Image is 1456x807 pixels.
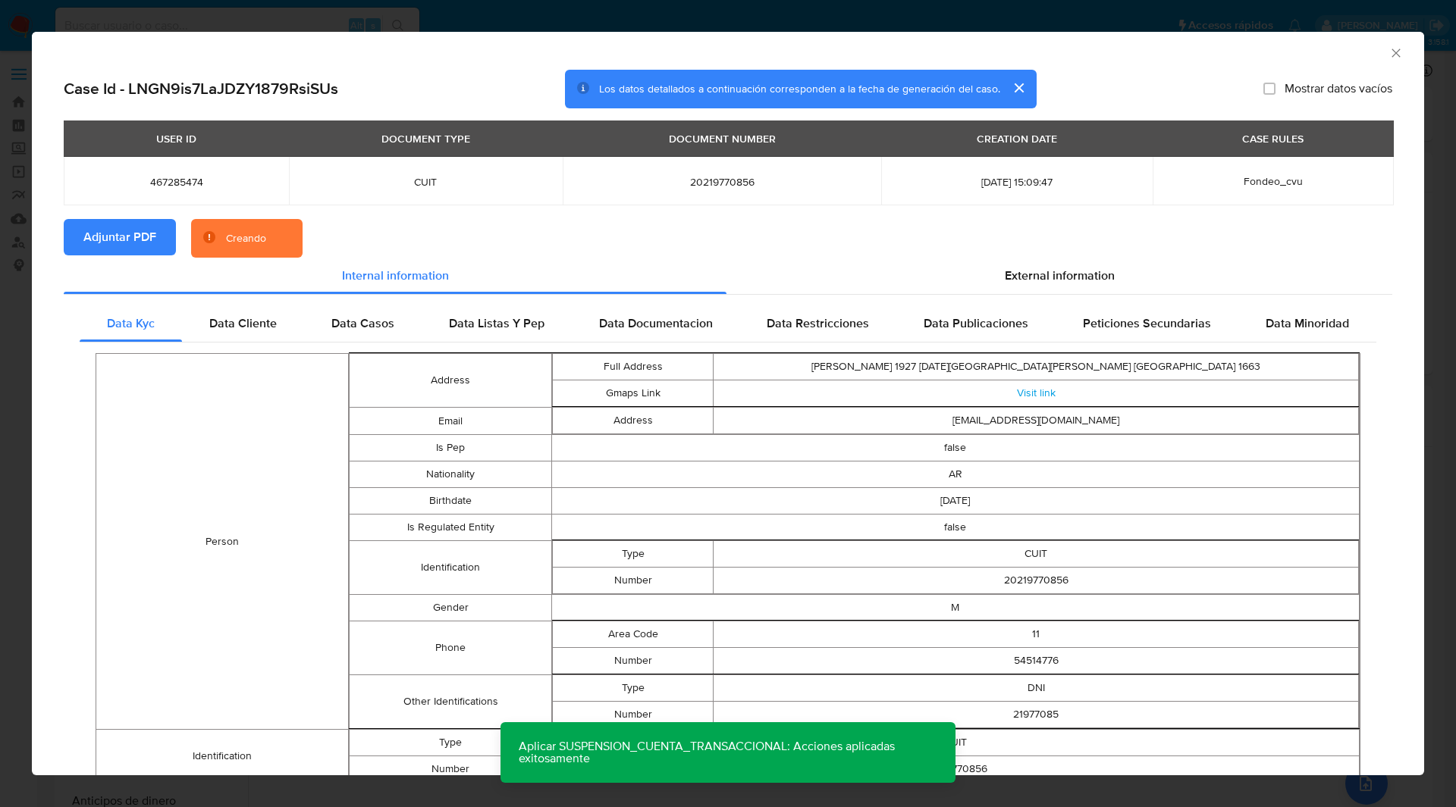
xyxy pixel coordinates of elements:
[714,354,1359,380] td: [PERSON_NAME] 1927 [DATE][GEOGRAPHIC_DATA][PERSON_NAME] [GEOGRAPHIC_DATA] 1663
[599,314,713,332] span: Data Documentacion
[226,231,266,246] div: Creando
[147,126,206,152] div: USER ID
[64,219,176,255] button: Adjuntar PDF
[1017,385,1056,400] a: Visit link
[1389,45,1402,59] button: Cerrar ventana
[767,314,869,332] span: Data Restricciones
[64,258,1392,294] div: Detailed info
[372,126,479,152] div: DOCUMENT TYPE
[968,126,1066,152] div: CREATION DATE
[350,675,551,729] td: Other Identifications
[714,541,1359,568] td: CUIT
[552,354,714,380] td: Full Address
[82,175,271,189] span: 467285474
[551,515,1359,541] td: false
[1244,174,1303,189] span: Fondeo_cvu
[552,568,714,594] td: Number
[350,515,551,541] td: Is Regulated Entity
[551,488,1359,515] td: [DATE]
[1233,126,1313,152] div: CASE RULES
[660,126,785,152] div: DOCUMENT NUMBER
[1000,70,1037,106] button: cerrar
[64,79,338,99] h2: Case Id - LNGN9is7LaJDZY1879RsiSUs
[350,730,551,756] td: Type
[350,541,551,595] td: Identification
[552,541,714,568] td: Type
[552,380,714,407] td: Gmaps Link
[350,595,551,621] td: Gender
[449,314,544,332] span: Data Listas Y Pep
[32,32,1424,775] div: closure-recommendation-modal
[1005,267,1115,284] span: External information
[96,730,349,784] td: Identification
[1285,81,1392,96] span: Mostrar datos vacíos
[350,756,551,783] td: Number
[551,435,1359,461] td: false
[209,314,277,332] span: Data Cliente
[899,175,1134,189] span: [DATE] 15:09:47
[714,621,1359,648] td: 11
[350,621,551,675] td: Phone
[350,488,551,515] td: Birthdate
[96,354,349,730] td: Person
[599,81,1000,96] span: Los datos detallados a continuación corresponden a la fecha de generación del caso.
[714,408,1359,434] td: [EMAIL_ADDRESS][DOMAIN_NAME]
[107,314,155,332] span: Data Kyc
[551,595,1359,621] td: M
[552,648,714,674] td: Number
[83,221,156,254] span: Adjuntar PDF
[551,730,1359,756] td: CUIT
[552,675,714,702] td: Type
[714,702,1359,728] td: 21977085
[350,408,551,435] td: Email
[350,354,551,408] td: Address
[307,175,544,189] span: CUIT
[552,621,714,648] td: Area Code
[1083,314,1211,332] span: Peticiones Secundarias
[924,314,1028,332] span: Data Publicaciones
[714,568,1359,594] td: 20219770856
[331,314,394,332] span: Data Casos
[1266,314,1349,332] span: Data Minoridad
[552,702,714,728] td: Number
[350,435,551,461] td: Is Pep
[714,648,1359,674] td: 54514776
[551,756,1359,783] td: 20219770856
[581,175,864,189] span: 20219770856
[1263,83,1276,95] input: Mostrar datos vacíos
[80,305,1376,342] div: Detailed internal info
[350,461,551,488] td: Nationality
[552,408,714,434] td: Address
[342,267,449,284] span: Internal information
[551,461,1359,488] td: AR
[714,675,1359,702] td: DNI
